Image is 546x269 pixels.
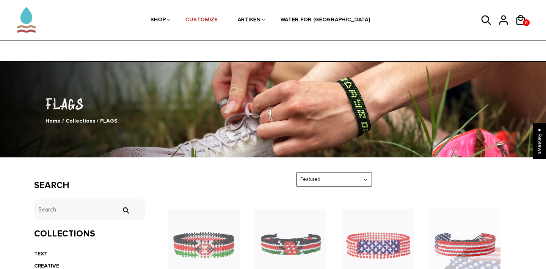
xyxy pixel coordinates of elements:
[34,199,145,220] input: Search
[185,0,218,40] a: CUSTOMIZE
[281,0,370,40] a: WATER FOR [GEOGRAPHIC_DATA]
[151,0,166,40] a: SHOP
[45,118,61,124] a: Home
[238,0,261,40] a: ARTIKEN
[97,118,99,124] span: /
[34,93,512,114] h1: FLAGS
[34,263,59,269] a: CREATIVE
[62,118,64,124] span: /
[523,19,530,26] a: 0
[34,180,145,191] h3: Search
[533,123,546,159] div: Click to open Judge.me floating reviews tab
[66,118,95,124] a: Collections
[100,118,118,124] span: FLAGS
[34,229,145,239] h3: Collections
[118,207,133,214] input: Search
[34,250,47,257] a: TEXT
[523,18,530,28] span: 0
